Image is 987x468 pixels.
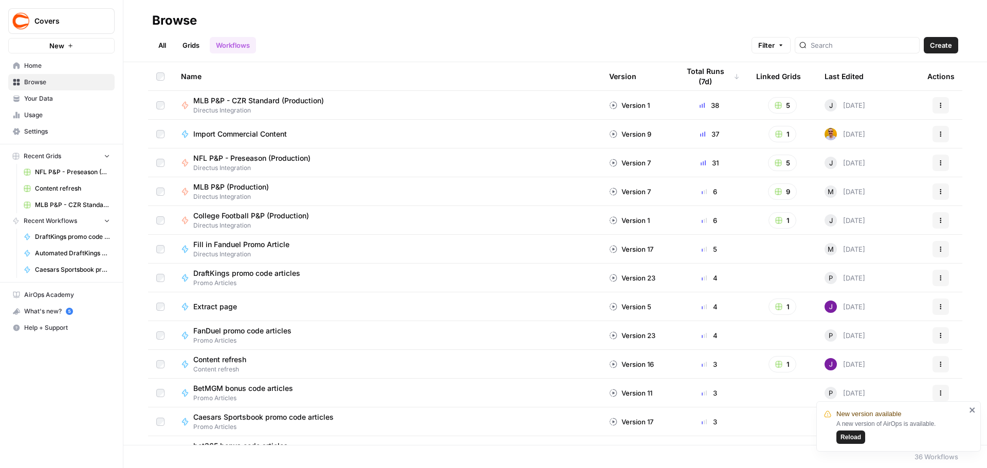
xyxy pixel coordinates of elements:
[8,90,115,107] a: Your Data
[35,232,110,241] span: DraftKings promo code articles
[609,215,650,226] div: Version 1
[924,37,958,53] button: Create
[193,96,324,106] span: MLB P&P - CZR Standard (Production)
[8,148,115,164] button: Recent Grids
[825,128,837,140] img: mtm3mwwjid4nvhapkft0keo1ean8
[193,239,289,250] span: Fill in Fanduel Promo Article
[24,110,110,120] span: Usage
[12,12,30,30] img: Covers Logo
[609,62,636,90] div: Version
[8,8,115,34] button: Workspace: Covers
[24,127,110,136] span: Settings
[825,272,865,284] div: [DATE]
[193,182,269,192] span: MLB P&P (Production)
[679,417,740,427] div: 3
[193,383,293,394] span: BetMGM bonus code articles
[9,304,114,319] div: What's new?
[193,412,334,422] span: Caesars Sportsbook promo code articles
[609,244,653,254] div: Version 17
[679,302,740,312] div: 4
[181,62,593,90] div: Name
[8,320,115,336] button: Help + Support
[181,326,593,345] a: FanDuel promo code articlesPromo Articles
[8,303,115,320] button: What's new? 5
[24,61,110,70] span: Home
[609,359,654,369] div: Version 16
[19,245,115,261] a: Automated DraftKings promo code articles
[825,358,865,370] div: [DATE]
[19,229,115,245] a: DraftKings promo code articles
[840,433,861,442] span: Reload
[825,301,865,313] div: [DATE]
[193,278,308,288] span: Promo Articles
[210,37,256,53] a: Workflows
[825,214,865,227] div: [DATE]
[679,244,740,254] div: 5
[828,244,834,254] span: M
[752,37,791,53] button: Filter
[8,74,115,90] a: Browse
[679,186,740,197] div: 6
[609,273,655,283] div: Version 23
[915,452,958,462] div: 36 Workflows
[8,38,115,53] button: New
[193,336,300,345] span: Promo Articles
[829,158,833,168] span: J
[811,40,915,50] input: Search
[193,163,319,173] span: Directus Integration
[768,155,797,171] button: 5
[609,388,652,398] div: Version 11
[825,157,865,169] div: [DATE]
[769,126,796,142] button: 1
[193,106,332,115] span: Directus Integration
[193,365,254,374] span: Content refresh
[193,211,309,221] span: College Football P&P (Production)
[8,123,115,140] a: Settings
[829,330,833,341] span: P
[193,192,277,201] span: Directus Integration
[35,265,110,274] span: Caesars Sportsbook promo code articles
[679,100,740,110] div: 38
[679,62,740,90] div: Total Runs (7d)
[24,290,110,299] span: AirOps Academy
[829,100,833,110] span: J
[8,287,115,303] a: AirOps Academy
[828,186,834,197] span: M
[769,356,796,372] button: 1
[679,215,740,226] div: 6
[758,40,775,50] span: Filter
[24,94,110,103] span: Your Data
[609,100,650,110] div: Version 1
[609,417,653,427] div: Version 17
[193,129,287,139] span: Import Commercial Content
[829,388,833,398] span: P
[24,78,110,87] span: Browse
[193,354,246,365] span: Content refresh
[35,184,110,193] span: Content refresh
[152,12,197,29] div: Browse
[49,41,64,51] span: New
[68,309,70,314] text: 5
[679,359,740,369] div: 3
[8,213,115,229] button: Recent Workflows
[181,441,593,460] a: bet365 bonus code articlesPromo Articles
[181,383,593,403] a: BetMGM bonus code articlesPromo Articles
[193,250,298,259] span: Directus Integration
[825,329,865,342] div: [DATE]
[181,153,593,173] a: NFL P&P - Preseason (Production)Directus Integration
[193,441,288,451] span: bet365 bonus code articles
[829,273,833,283] span: P
[609,330,655,341] div: Version 23
[609,186,651,197] div: Version 7
[825,358,837,370] img: nj1ssy6o3lyd6ijko0eoja4aphzn
[679,273,740,283] div: 4
[35,167,110,177] span: NFL P&P - Preseason (Production) Grid (1)
[193,326,291,336] span: FanDuel promo code articles
[181,412,593,432] a: Caesars Sportsbook promo code articlesPromo Articles
[825,387,865,399] div: [DATE]
[19,197,115,213] a: MLB P&P - CZR Standard (Production) Grid (4)
[768,97,797,114] button: 5
[35,200,110,210] span: MLB P&P - CZR Standard (Production) Grid (4)
[181,239,593,259] a: Fill in Fanduel Promo ArticleDirectus Integration
[756,62,801,90] div: Linked Grids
